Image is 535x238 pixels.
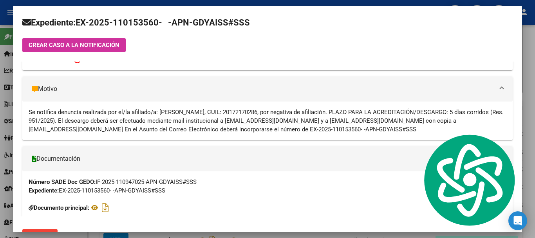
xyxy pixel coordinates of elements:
[29,178,96,185] strong: Número SADE Doc GEDO:
[100,201,110,214] i: Descargar documento
[32,84,494,94] mat-panel-title: Motivo
[29,187,59,194] strong: Expediente:
[29,108,506,134] div: Se notifica denuncia realizada por el/la afiliado/a: [PERSON_NAME], CUIL: 20172170286, por negati...
[22,102,513,140] div: Motivo
[22,15,513,30] h2: Expediente:
[22,76,513,102] mat-expansion-panel-header: Motivo
[22,146,513,171] mat-expansion-panel-header: Documentación
[29,42,119,49] span: CREAR CASO A LA NOTIFICACIÓN
[59,187,165,194] span: EX-2025-110153560- -APN-GDYAISS#SSS
[420,132,518,228] img: logo.svg
[34,204,89,211] strong: Documento principal:
[76,18,250,27] span: EX-2025-110153560- -APN-GDYAISS#SSS
[96,178,197,185] span: IF-2025-110947025-APN-GDYAISS#SSS
[22,38,126,52] button: CREAR CASO A LA NOTIFICACIÓN
[32,154,494,164] mat-panel-title: Documentación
